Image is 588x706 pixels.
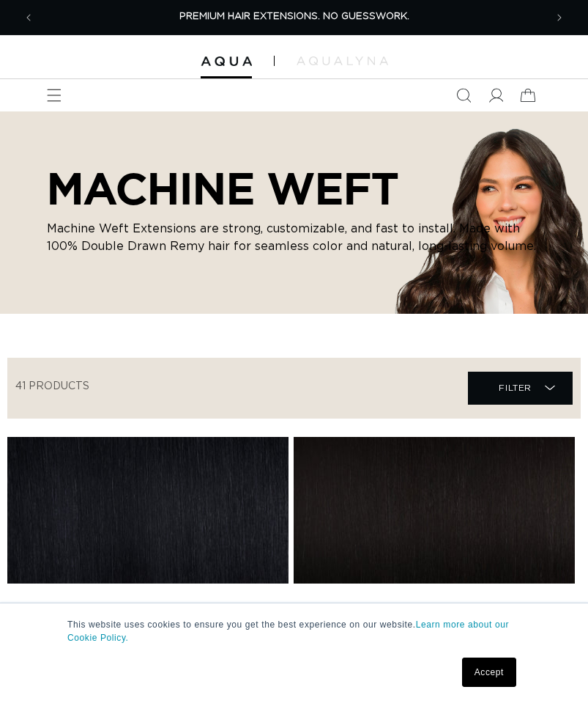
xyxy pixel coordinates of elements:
a: Accept [462,658,516,687]
a: 1 Black Machine Weft [7,601,289,636]
a: 1N Natural Black Machine Weft [294,601,575,636]
img: Aqua Hair Extensions [201,56,252,67]
button: Next announcement [543,1,576,34]
summary: Filter [468,372,573,405]
span: Filter [499,374,532,402]
h2: MACHINE WEFT [47,163,540,214]
p: This website uses cookies to ensure you get the best experience on our website. [67,618,521,644]
span: PREMIUM HAIR EXTENSIONS. NO GUESSWORK. [179,12,409,21]
img: aqualyna.com [297,56,388,65]
p: Machine Weft Extensions are strong, customizable, and fast to install. Made with 100% Double Draw... [47,220,540,255]
button: Previous announcement [12,1,45,34]
span: 41 products [15,381,89,391]
summary: Menu [38,79,70,111]
summary: Search [447,79,480,111]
